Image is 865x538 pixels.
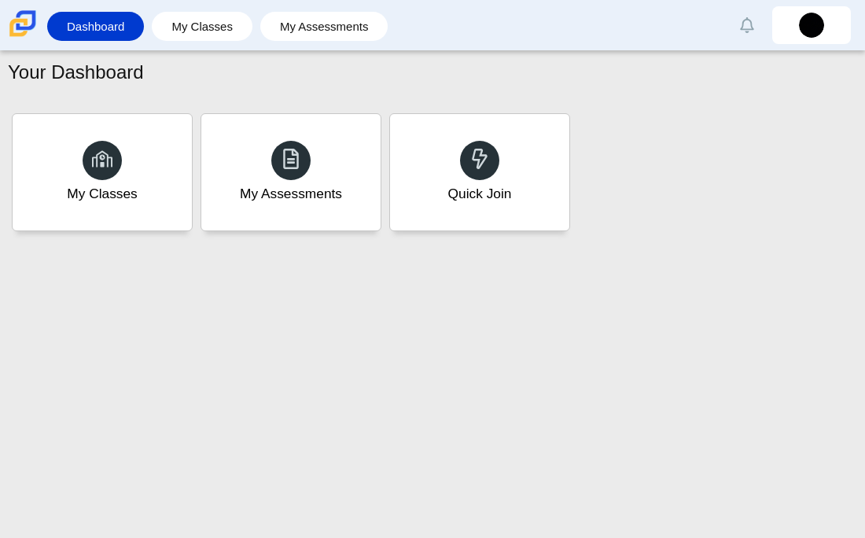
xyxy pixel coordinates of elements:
[389,113,570,231] a: Quick Join
[55,12,136,41] a: Dashboard
[201,113,381,231] a: My Assessments
[772,6,851,44] a: olbin.alvarez.d3vp2D
[730,8,764,42] a: Alerts
[67,184,138,204] div: My Classes
[8,59,144,86] h1: Your Dashboard
[268,12,381,41] a: My Assessments
[240,184,342,204] div: My Assessments
[799,13,824,38] img: olbin.alvarez.d3vp2D
[448,184,512,204] div: Quick Join
[12,113,193,231] a: My Classes
[6,29,39,42] a: Carmen School of Science & Technology
[6,7,39,40] img: Carmen School of Science & Technology
[160,12,245,41] a: My Classes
